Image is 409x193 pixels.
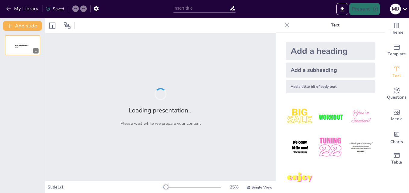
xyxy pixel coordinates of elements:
div: Add images, graphics, shapes or video [385,105,409,126]
div: Add charts and graphs [385,126,409,148]
button: Add slide [3,21,42,31]
span: Table [391,159,402,166]
div: M D [390,4,401,14]
span: Theme [390,29,404,36]
div: Layout [48,21,57,30]
span: Position [64,22,71,29]
p: Please wait while we prepare your content [120,121,201,126]
div: Add a little bit of body text [286,80,375,93]
div: Change the overall theme [385,18,409,40]
img: 2.jpeg [316,103,344,131]
div: Add a table [385,148,409,170]
div: 1 [5,35,40,55]
span: Single View [251,185,272,190]
div: Add a heading [286,42,375,60]
span: Template [388,51,406,57]
button: Export to PowerPoint [336,3,348,15]
div: Saved [45,6,64,12]
img: 4.jpeg [286,133,314,161]
span: Questions [387,94,407,101]
h2: Loading presentation... [129,106,193,115]
img: 7.jpeg [286,164,314,192]
img: 1.jpeg [286,103,314,131]
span: Charts [390,139,403,145]
p: Text [292,18,379,32]
div: Add a subheading [286,63,375,78]
span: Text [392,72,401,79]
span: Sendsteps presentation editor [15,44,28,48]
div: Slide 1 / 1 [48,184,163,190]
button: Present [349,3,379,15]
input: Insert title [173,4,229,13]
img: 5.jpeg [316,133,344,161]
div: Get real-time input from your audience [385,83,409,105]
button: My Library [5,4,41,14]
span: Media [391,116,403,122]
button: M D [390,3,401,15]
img: 3.jpeg [347,103,375,131]
img: 6.jpeg [347,133,375,161]
div: 25 % [227,184,241,190]
div: Add text boxes [385,61,409,83]
div: 1 [33,48,39,54]
div: Add ready made slides [385,40,409,61]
